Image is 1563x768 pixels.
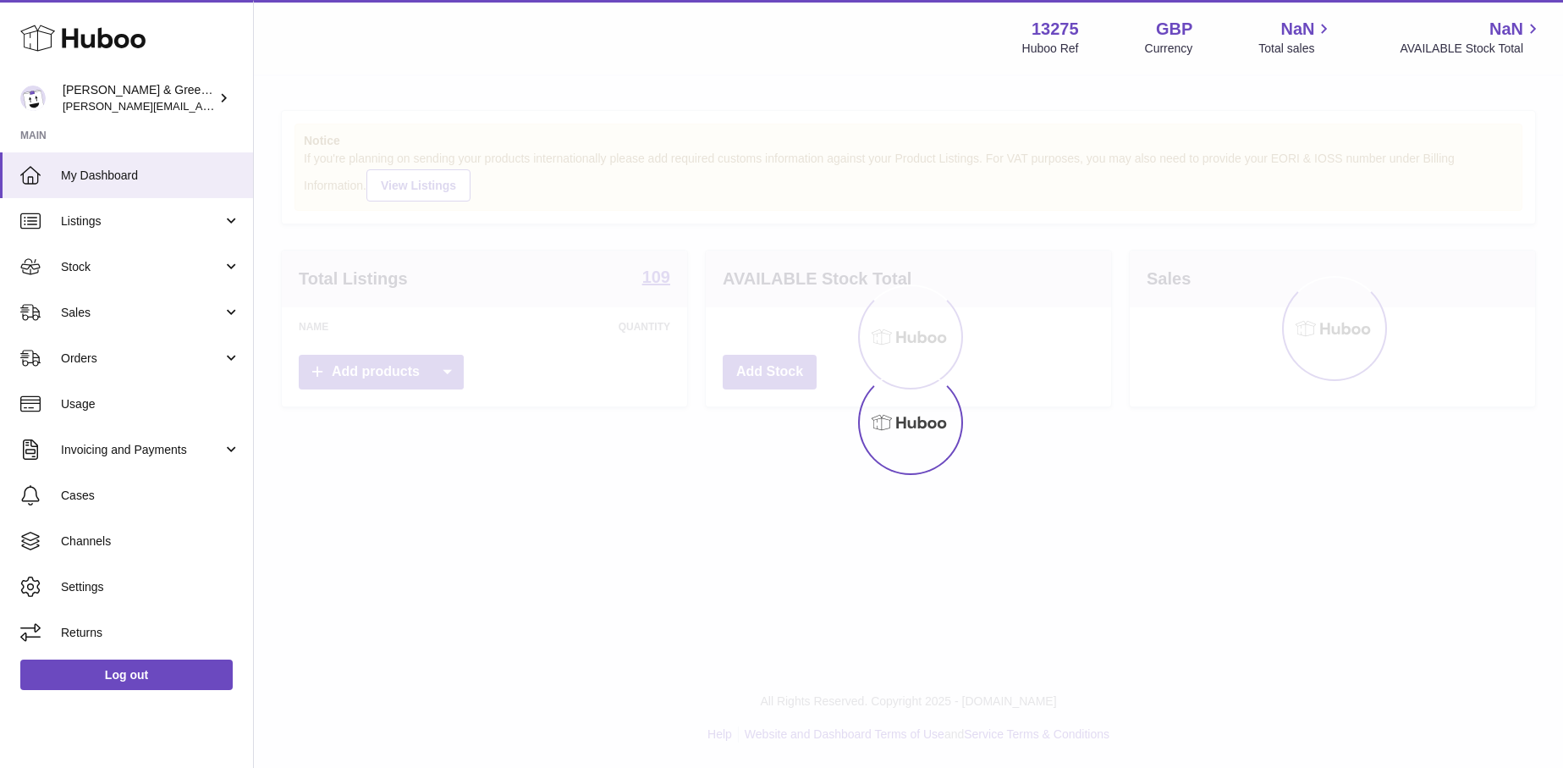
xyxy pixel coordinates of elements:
[20,86,46,111] img: ellen@bluebadgecompany.co.uk
[1489,18,1523,41] span: NaN
[61,579,240,595] span: Settings
[61,396,240,412] span: Usage
[1022,41,1079,57] div: Huboo Ref
[61,259,223,275] span: Stock
[61,168,240,184] span: My Dashboard
[1400,18,1543,57] a: NaN AVAILABLE Stock Total
[1032,18,1079,41] strong: 13275
[61,442,223,458] span: Invoicing and Payments
[1156,18,1192,41] strong: GBP
[63,82,215,114] div: [PERSON_NAME] & Green Ltd
[61,533,240,550] span: Channels
[20,660,233,690] a: Log out
[1258,41,1334,57] span: Total sales
[61,213,223,229] span: Listings
[1258,18,1334,57] a: NaN Total sales
[1280,18,1314,41] span: NaN
[63,99,339,113] span: [PERSON_NAME][EMAIL_ADDRESS][DOMAIN_NAME]
[61,625,240,641] span: Returns
[1145,41,1193,57] div: Currency
[61,351,223,367] span: Orders
[1400,41,1543,57] span: AVAILABLE Stock Total
[61,488,240,504] span: Cases
[61,305,223,321] span: Sales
